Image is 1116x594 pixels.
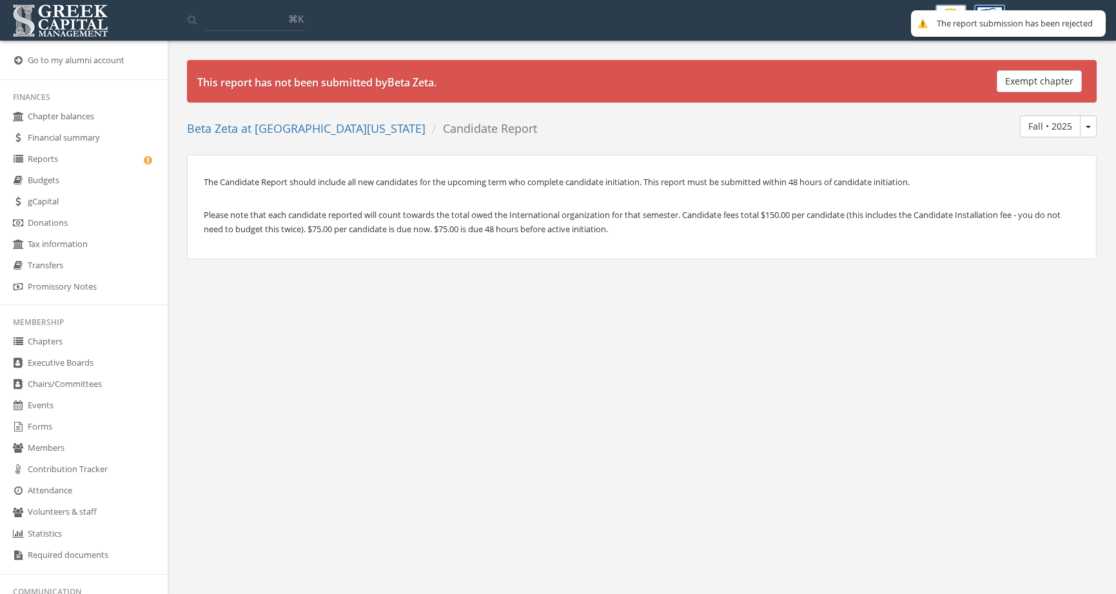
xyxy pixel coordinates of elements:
[204,175,1080,189] p: The Candidate Report should include all new candidates for the upcoming term who complete candida...
[937,18,1093,29] div: The report submission has been rejected
[187,121,426,136] a: Beta Zeta at [GEOGRAPHIC_DATA][US_STATE]
[1080,115,1097,137] button: Fall • 2025
[997,70,1082,92] button: Exempt chapter
[1013,5,1106,26] div: R [PERSON_NAME]
[204,208,1080,236] p: Please note that each candidate reported will count towards the total owed the International orga...
[426,121,537,137] li: Candidate Report
[1020,115,1081,137] button: Fall • 2025
[917,18,930,29] div: ⚠️
[288,12,304,25] span: ⌘K
[197,75,436,90] strong: This report has not been submitted by Beta Zeta .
